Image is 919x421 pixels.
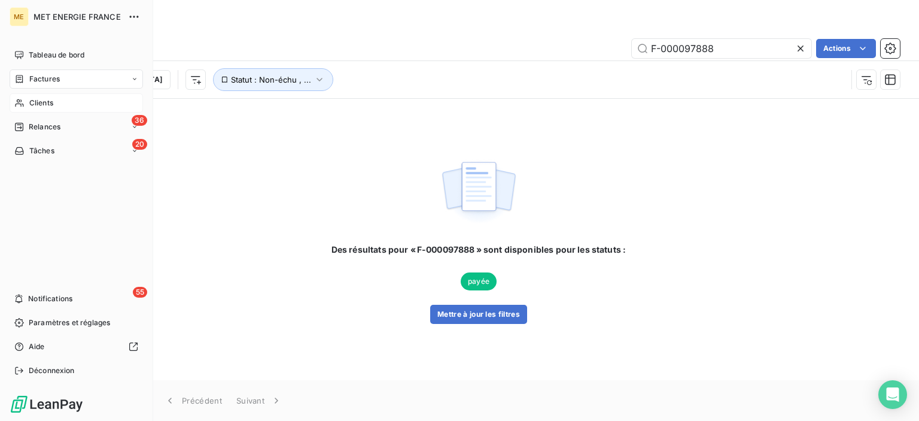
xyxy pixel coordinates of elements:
span: 36 [132,115,147,126]
a: 36Relances [10,117,143,137]
a: Aide [10,337,143,356]
div: Open Intercom Messenger [878,380,907,409]
a: 20Tâches [10,141,143,160]
a: Paramètres et réglages [10,313,143,332]
button: Mettre à jour les filtres [430,305,527,324]
a: Tableau de bord [10,46,143,65]
span: Tableau de bord [29,50,84,60]
span: Clients [29,98,53,108]
span: MET ENERGIE FRANCE [34,12,121,22]
a: Factures [10,69,143,89]
span: 20 [132,139,147,150]
span: payée [461,272,497,290]
button: Actions [816,39,876,58]
input: Rechercher [632,39,811,58]
span: Factures [29,74,60,84]
button: Suivant [229,388,290,413]
button: Statut : Non-échu , ... [213,68,333,91]
button: Précédent [157,388,229,413]
span: Statut : Non-échu , ... [231,75,311,84]
span: Relances [29,122,60,132]
div: ME [10,7,29,26]
span: Des résultats pour « F-000097888 » sont disponibles pour les statuts : [331,244,626,256]
span: 55 [133,287,147,298]
img: empty state [440,155,517,229]
span: Paramètres et réglages [29,317,110,328]
img: Logo LeanPay [10,395,84,414]
span: Notifications [28,293,72,304]
span: Déconnexion [29,365,75,376]
span: Aide [29,341,45,352]
span: Tâches [29,146,54,156]
a: Clients [10,93,143,113]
